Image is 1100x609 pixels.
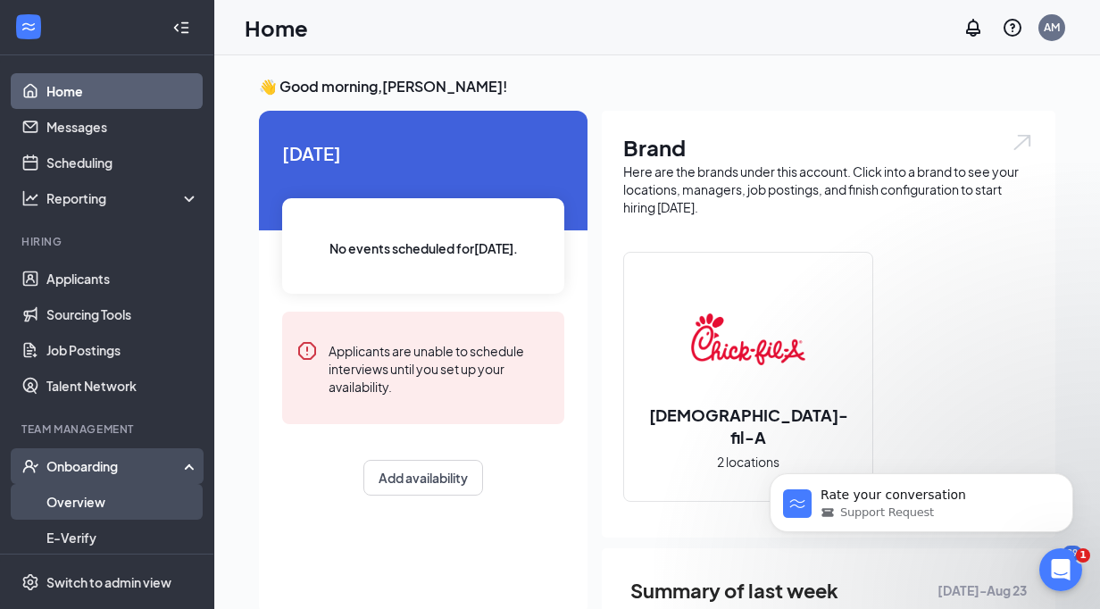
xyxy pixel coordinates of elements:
[46,261,199,296] a: Applicants
[46,296,199,332] a: Sourcing Tools
[743,436,1100,561] iframe: Intercom notifications message
[46,484,199,520] a: Overview
[245,13,308,43] h1: Home
[21,573,39,591] svg: Settings
[691,282,805,396] img: Chick-fil-A
[329,238,518,258] span: No events scheduled for [DATE] .
[21,189,39,207] svg: Analysis
[46,332,199,368] a: Job Postings
[630,575,838,606] span: Summary of last week
[296,340,318,362] svg: Error
[717,452,779,471] span: 2 locations
[1044,20,1060,35] div: AM
[21,234,196,249] div: Hiring
[46,73,199,109] a: Home
[46,520,199,555] a: E-Verify
[624,404,872,448] h2: [DEMOGRAPHIC_DATA]-fil-A
[363,460,483,496] button: Add availability
[1076,548,1090,563] span: 1
[46,368,199,404] a: Talent Network
[46,573,171,591] div: Switch to admin view
[623,163,1034,216] div: Here are the brands under this account. Click into a brand to see your locations, managers, job p...
[46,189,200,207] div: Reporting
[1011,132,1034,153] img: open.6027fd2a22e1237b5b06.svg
[21,421,196,437] div: Team Management
[329,340,550,396] div: Applicants are unable to schedule interviews until you set up your availability.
[21,457,39,475] svg: UserCheck
[46,109,199,145] a: Messages
[1002,17,1023,38] svg: QuestionInfo
[282,139,564,167] span: [DATE]
[20,18,37,36] svg: WorkstreamLogo
[1039,548,1082,591] iframe: Intercom live chat
[46,145,199,180] a: Scheduling
[259,77,1055,96] h3: 👋 Good morning, [PERSON_NAME] !
[172,19,190,37] svg: Collapse
[46,457,184,475] div: Onboarding
[623,132,1034,163] h1: Brand
[937,580,1027,600] span: [DATE] - Aug 23
[962,17,984,38] svg: Notifications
